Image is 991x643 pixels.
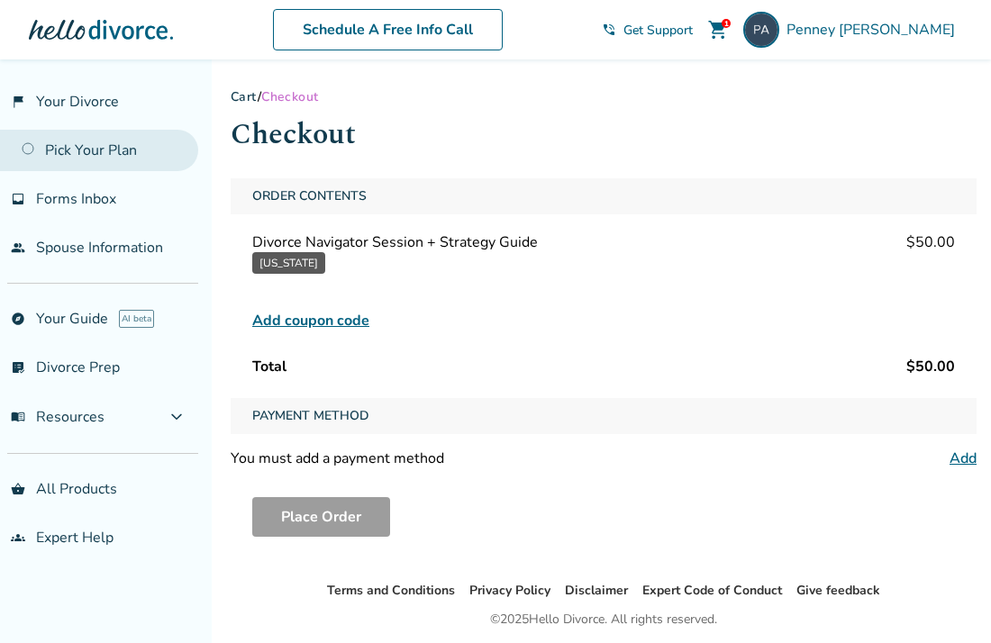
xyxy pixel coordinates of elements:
[252,497,390,537] button: Place Order
[11,240,25,255] span: people
[602,22,693,39] a: phone_in_talkGet Support
[231,88,977,105] div: /
[786,20,962,40] span: Penney [PERSON_NAME]
[11,95,25,109] span: flag_2
[245,398,377,434] span: Payment Method
[707,19,729,41] span: shopping_cart
[252,232,538,252] span: Divorce Navigator Session + Strategy Guide
[11,482,25,496] span: shopping_basket
[11,312,25,326] span: explore
[231,113,977,157] h1: Checkout
[11,530,25,545] span: groups
[245,178,374,214] span: Order Contents
[327,582,455,599] a: Terms and Conditions
[11,360,25,375] span: list_alt_check
[231,448,444,468] div: You must add a payment method
[623,22,693,39] span: Get Support
[565,580,628,602] li: Disclaimer
[273,9,503,50] a: Schedule A Free Info Call
[252,357,286,376] span: Total
[901,557,991,643] iframe: Chat Widget
[119,310,154,328] span: AI beta
[11,192,25,206] span: inbox
[950,448,977,468] a: Add
[11,410,25,424] span: menu_book
[166,406,187,428] span: expand_more
[490,609,717,630] div: © 2025 Hello Divorce. All rights reserved.
[642,582,782,599] a: Expert Code of Conduct
[722,19,731,28] div: 1
[906,232,955,252] span: $50.00
[743,12,779,48] img: ialellopenney1@gmail.com
[261,88,318,105] span: Checkout
[252,310,369,331] span: Add coupon code
[252,252,325,274] button: [US_STATE]
[36,189,116,209] span: Forms Inbox
[906,357,955,376] span: $50.00
[469,582,550,599] a: Privacy Policy
[231,88,258,105] a: Cart
[602,23,616,37] span: phone_in_talk
[11,407,105,427] span: Resources
[796,580,880,602] li: Give feedback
